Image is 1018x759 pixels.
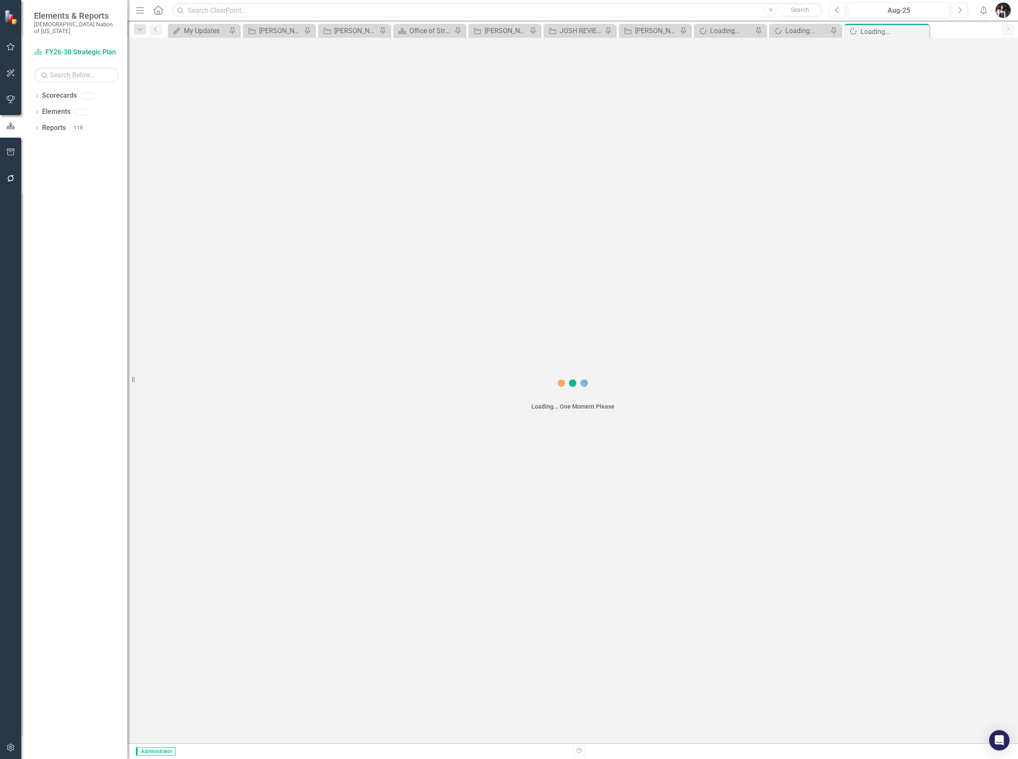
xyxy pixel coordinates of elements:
a: Elements [42,107,70,117]
div: Loading... [860,26,927,37]
a: JOSH REVIEW - CAPITAL [546,25,603,36]
div: JOSH REVIEW - CAPITAL [560,25,603,36]
img: Layla Freeman [995,3,1011,18]
button: Aug-25 [848,3,950,18]
div: Office of Strategy Continuous Improvement Initiatives [409,25,452,36]
a: [PERSON_NAME] REVIEW - SOs [621,25,678,36]
div: 118 [70,124,87,132]
div: [PERSON_NAME] REVIEW [485,25,527,36]
input: Search ClearPoint... [172,3,823,18]
span: Elements & Reports [34,11,119,21]
div: Open Intercom Messenger [989,730,1010,751]
div: [PERSON_NAME] REVIEW - SOs [635,25,678,36]
a: [PERSON_NAME]'s Team's SOs FY20-FY25 [320,25,377,36]
div: Loading... [710,25,753,36]
div: Loading... [785,25,828,36]
div: [PERSON_NAME]'s Team's Action Plans [259,25,302,36]
span: Search [791,6,809,13]
a: FY26-30 Strategic Plan [34,48,119,57]
a: Scorecards [42,91,77,101]
div: Aug-25 [851,6,947,16]
a: Office of Strategy Continuous Improvement Initiatives [395,25,452,36]
div: [PERSON_NAME]'s Team's SOs FY20-FY25 [334,25,377,36]
a: [PERSON_NAME] REVIEW [471,25,527,36]
a: My Updates [170,25,227,36]
a: Reports [42,123,66,133]
small: [DEMOGRAPHIC_DATA] Nation of [US_STATE] [34,21,119,35]
div: Loading... One Moment Please [531,402,615,411]
div: My Updates [184,25,227,36]
img: ClearPoint Strategy [4,9,20,25]
span: Administrator [136,747,176,756]
button: Search [778,4,821,16]
input: Search Below... [34,68,119,82]
a: Loading... [771,25,828,36]
a: Loading... [696,25,753,36]
a: [PERSON_NAME]'s Team's Action Plans [245,25,302,36]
